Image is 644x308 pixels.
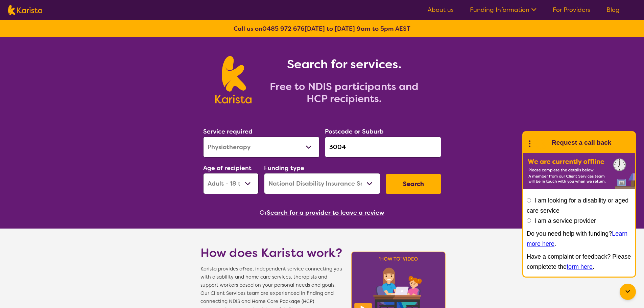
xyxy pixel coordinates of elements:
[534,136,548,149] img: Karista
[428,6,454,14] a: About us
[386,174,441,194] button: Search
[260,56,429,72] h1: Search for services.
[527,197,628,214] label: I am looking for a disability or aged care service
[553,6,590,14] a: For Providers
[267,208,384,218] button: Search for a provider to leave a review
[8,5,42,15] img: Karista logo
[325,127,384,136] label: Postcode or Suburb
[552,138,611,148] h1: Request a call back
[567,263,593,270] a: form here
[242,266,253,272] b: free
[260,208,267,218] span: Or
[215,56,252,103] img: Karista logo
[203,164,252,172] label: Age of recipient
[606,6,620,14] a: Blog
[200,245,342,261] h1: How does Karista work?
[203,127,253,136] label: Service required
[260,80,429,105] h2: Free to NDIS participants and HCP recipients.
[325,137,441,158] input: Type
[264,164,304,172] label: Funding type
[262,25,305,33] a: 0485 972 676
[534,217,596,224] label: I am a service provider
[527,252,631,272] p: Have a complaint or feedback? Please completete the .
[527,229,631,249] p: Do you need help with funding? .
[523,153,635,189] img: Karista offline chat form to request call back
[470,6,536,14] a: Funding Information
[234,25,410,33] b: Call us on [DATE] to [DATE] 9am to 5pm AEST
